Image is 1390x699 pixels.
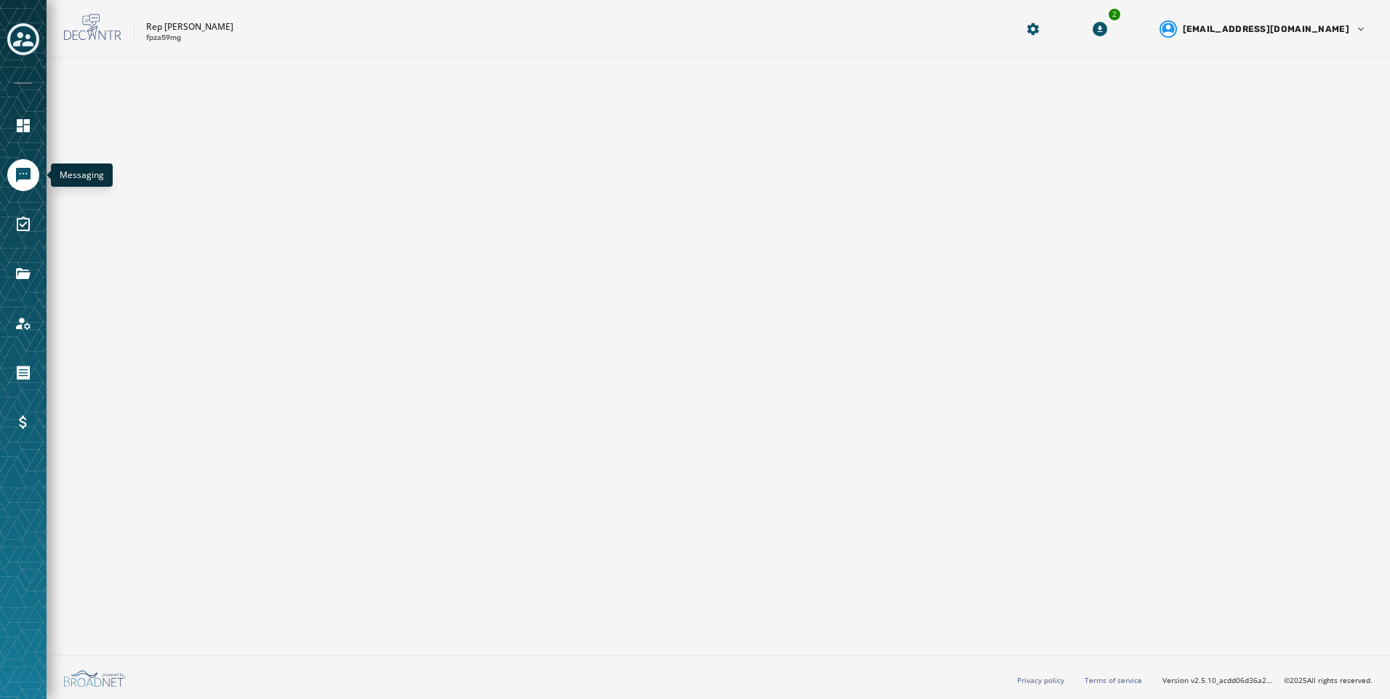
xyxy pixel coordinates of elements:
a: Navigate to Account [7,307,39,339]
span: [EMAIL_ADDRESS][DOMAIN_NAME] [1183,23,1349,35]
span: Version [1162,675,1272,686]
a: Navigate to Surveys [7,209,39,241]
a: Navigate to Messaging [7,159,39,191]
a: Terms of service [1085,675,1142,685]
p: fpza59mg [146,33,181,44]
button: Toggle account select drawer [7,23,39,55]
a: Navigate to Billing [7,406,39,438]
a: Navigate to Home [7,110,39,142]
a: Privacy policy [1017,675,1064,685]
div: 2 [1107,7,1122,22]
a: Navigate to Orders [7,357,39,389]
button: Download Menu [1087,16,1113,42]
a: Navigate to Files [7,258,39,290]
button: Manage global settings [1020,16,1046,42]
span: © 2025 All rights reserved. [1284,675,1373,685]
div: Messaging [51,163,113,187]
p: Rep [PERSON_NAME] [146,21,233,33]
button: User settings [1154,15,1373,44]
span: v2.5.10_acdd06d36a2d477687e21de5ea907d8c03850ae9 [1191,675,1272,686]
